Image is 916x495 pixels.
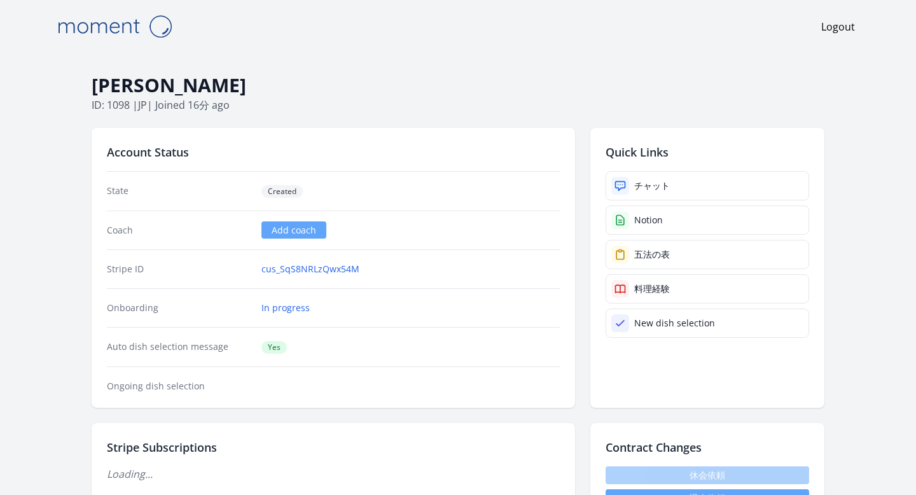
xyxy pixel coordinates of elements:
h2: Stripe Subscriptions [107,438,560,456]
a: In progress [261,302,310,314]
p: ID: 1098 | | Joined 16分 ago [92,97,824,113]
dt: Stripe ID [107,263,251,275]
span: jp [138,98,147,112]
div: 料理経験 [634,282,670,295]
h2: Quick Links [606,143,809,161]
a: Logout [821,19,855,34]
p: Loading... [107,466,560,482]
dt: State [107,185,251,198]
dt: Coach [107,224,251,237]
span: Created [261,185,303,198]
a: New dish selection [606,309,809,338]
a: cus_SqS8NRLzQwx54M [261,263,359,275]
a: Notion [606,206,809,235]
dt: Auto dish selection message [107,340,251,354]
dt: Onboarding [107,302,251,314]
img: Moment [51,10,178,43]
a: チャット [606,171,809,200]
a: 五法の表 [606,240,809,269]
div: チャット [634,179,670,192]
dt: Ongoing dish selection [107,380,251,393]
div: New dish selection [634,317,715,330]
span: Yes [261,341,287,354]
a: 料理経験 [606,274,809,303]
div: 五法の表 [634,248,670,261]
h1: [PERSON_NAME] [92,73,824,97]
div: Notion [634,214,663,227]
span: 休会依頼 [606,466,809,484]
h2: Contract Changes [606,438,809,456]
h2: Account Status [107,143,560,161]
a: Add coach [261,221,326,239]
